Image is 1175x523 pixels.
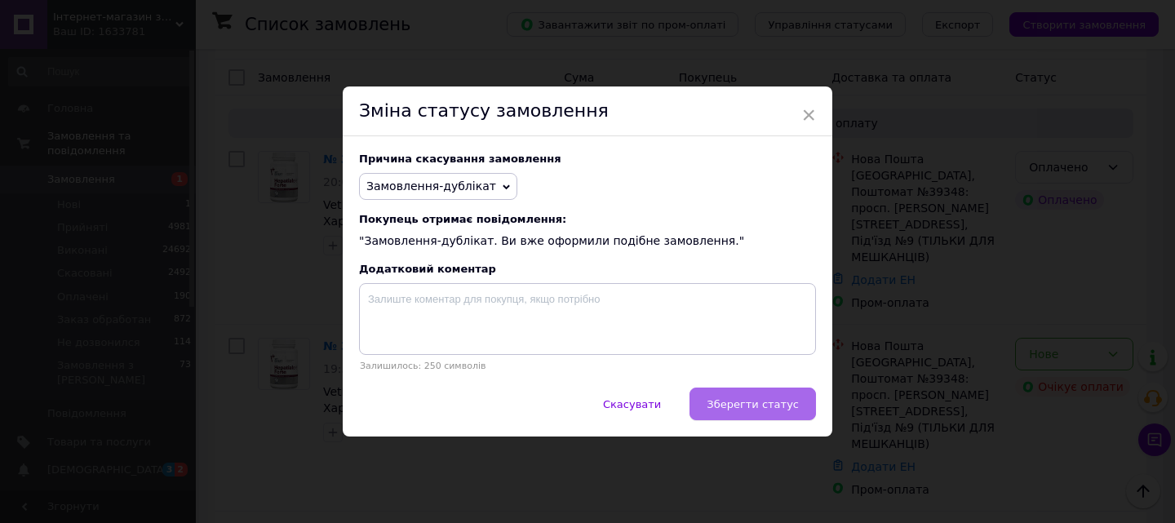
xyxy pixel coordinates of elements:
[359,213,816,250] div: "Замовлення-дублікат. Ви вже оформили подібне замовлення."
[359,213,816,225] span: Покупець отримає повідомлення:
[359,263,816,275] div: Додатковий коментар
[586,388,678,420] button: Скасувати
[359,153,816,165] div: Причина скасування замовлення
[707,398,799,410] span: Зберегти статус
[603,398,661,410] span: Скасувати
[689,388,816,420] button: Зберегти статус
[359,361,816,371] p: Залишилось: 250 символів
[801,101,816,129] span: ×
[366,180,496,193] span: Замовлення-дублікат
[343,86,832,136] div: Зміна статусу замовлення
